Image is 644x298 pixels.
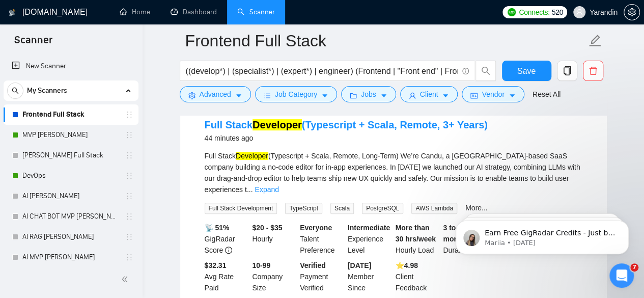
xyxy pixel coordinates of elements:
a: DevOps [22,166,119,186]
span: Vendor [482,89,504,100]
span: search [8,87,23,94]
button: Save [502,61,551,81]
span: caret-down [235,92,242,99]
span: idcard [470,92,478,99]
span: holder [125,212,133,221]
li: New Scanner [4,56,138,76]
span: caret-down [442,92,449,99]
div: Experience Level [346,222,394,256]
span: holder [125,253,133,261]
div: Full Stack (Typescript + Scala, Remote, Long-Term) We’re Candu, a [GEOGRAPHIC_DATA]-based SaaS co... [205,150,582,195]
a: MVP [PERSON_NAME] [22,125,119,145]
button: barsJob Categorycaret-down [255,86,337,102]
a: setting [624,8,640,16]
span: Client [420,89,438,100]
span: TypeScript [285,203,322,214]
span: holder [125,151,133,159]
button: setting [624,4,640,20]
a: [PERSON_NAME] Full Stack [22,145,119,166]
span: setting [624,8,639,16]
b: Everyone [300,224,332,232]
a: AI [PERSON_NAME] [22,186,119,206]
div: Client Feedback [394,260,441,293]
span: bars [264,92,271,99]
a: Full StackDeveloper(Typescript + Scala, Remote, 3+ Years) [205,119,488,130]
button: folderJobscaret-down [341,86,396,102]
span: holder [125,192,133,200]
a: homeHome [120,8,150,16]
div: Payment Verified [298,260,346,293]
span: Advanced [200,89,231,100]
span: edit [589,34,602,47]
div: GigRadar Score [203,222,250,256]
a: Expand [255,185,278,194]
a: dashboardDashboard [171,8,217,16]
div: Avg Rate Paid [203,260,250,293]
span: holder [125,172,133,180]
b: ⭐️ 4.98 [396,261,418,269]
input: Search Freelance Jobs... [186,65,458,77]
span: setting [188,92,195,99]
span: Save [517,65,536,77]
span: holder [125,111,133,119]
img: logo [9,5,16,21]
mark: Developer [253,119,302,130]
button: copy [557,61,577,81]
div: Member Since [346,260,394,293]
span: Job Category [275,89,317,100]
span: holder [125,131,133,139]
b: 10-99 [252,261,270,269]
span: Scala [330,203,354,214]
b: Verified [300,261,326,269]
a: searchScanner [237,8,275,16]
div: Company Size [250,260,298,293]
a: AI CHAT BOT MVP [PERSON_NAME] [22,206,119,227]
button: settingAdvancedcaret-down [180,86,251,102]
span: user [576,9,583,16]
span: ... [247,185,253,194]
b: $20 - $35 [252,224,282,232]
button: search [475,61,496,81]
input: Scanner name... [185,28,586,53]
a: Reset All [533,89,561,100]
a: New Scanner [12,56,130,76]
div: Hourly Load [394,222,441,256]
b: 📡 51% [205,224,230,232]
span: 7 [630,263,638,272]
span: search [476,66,495,75]
b: Intermediate [348,224,390,232]
span: PostgreSQL [362,203,403,214]
iframe: Intercom live chat [609,263,634,288]
img: upwork-logo.png [508,8,516,16]
span: AWS Lambda [411,203,457,214]
span: My Scanners [27,80,67,101]
button: delete [583,61,603,81]
a: Frontend Full Stack [22,104,119,125]
b: More than 30 hrs/week [396,224,436,243]
span: user [409,92,416,99]
button: search [7,83,23,99]
span: holder [125,233,133,241]
span: caret-down [380,92,387,99]
mark: Developer [236,152,268,160]
span: caret-down [509,92,516,99]
span: 520 [552,7,563,18]
iframe: Intercom notifications message [440,199,644,270]
span: double-left [121,274,131,284]
div: Talent Preference [298,222,346,256]
button: userClientcaret-down [400,86,458,102]
span: Connects: [519,7,549,18]
a: AI MVP [PERSON_NAME] [22,247,119,267]
b: $32.31 [205,261,227,269]
b: [DATE] [348,261,371,269]
span: copy [557,66,577,75]
button: idcardVendorcaret-down [462,86,524,102]
div: Hourly [250,222,298,256]
span: Jobs [361,89,376,100]
a: AI RAG [PERSON_NAME] [22,227,119,247]
div: 44 minutes ago [205,132,488,144]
